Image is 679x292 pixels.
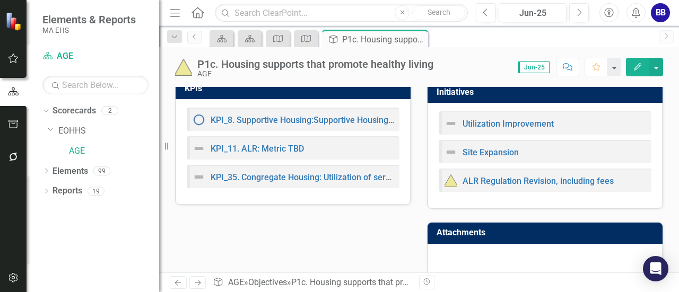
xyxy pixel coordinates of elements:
div: » » [213,277,411,289]
button: Jun-25 [499,3,567,22]
a: KPI_8. Supportive Housing:Supportive Housing Sites with a Supportive Housing Coordinator(%) [211,115,571,125]
h3: Attachments [437,228,657,237]
a: ALR Regulation Revision, including fees [463,176,614,186]
img: Not Defined [193,171,205,183]
span: Elements & Reports [42,13,136,26]
img: ClearPoint Strategy [5,12,24,31]
img: Not Defined [193,142,205,155]
a: Objectives [248,277,287,287]
div: 19 [88,187,105,196]
div: 2 [101,107,118,116]
img: No Information [193,113,205,126]
input: Search Below... [42,76,149,94]
a: KPI_35. Congregate Housing: Utilization of services (% of residents) [211,172,468,182]
div: 99 [93,166,110,175]
span: Jun-25 [518,61,550,73]
a: Scorecards [53,105,96,117]
a: KPI_11. ALR: Metric TBD [211,144,304,154]
div: P1c. Housing supports that promote healthy living [197,58,433,70]
h3: KPIs [185,84,405,93]
h3: Initiatives [437,87,657,97]
div: Open Intercom Messenger [643,256,668,281]
a: AGE [42,50,149,63]
div: P1c. Housing supports that promote healthy living [342,33,425,46]
img: At-risk [445,174,457,187]
img: Not Defined [445,146,457,158]
span: Search [428,8,450,16]
div: P1c. Housing supports that promote healthy living [291,277,478,287]
img: At-risk [175,59,192,76]
div: AGE [197,70,433,78]
a: Elements [53,165,88,178]
button: Search [412,5,465,20]
input: Search ClearPoint... [215,4,468,22]
div: Jun-25 [502,7,563,20]
a: Utilization Improvement [463,119,554,129]
a: Reports [53,185,82,197]
img: Not Defined [445,117,457,130]
small: MA EHS [42,26,136,34]
a: AGE [69,145,159,157]
a: AGE [228,277,244,287]
a: EOHHS [58,125,159,137]
button: BB [651,3,670,22]
a: Site Expansion [463,147,519,157]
